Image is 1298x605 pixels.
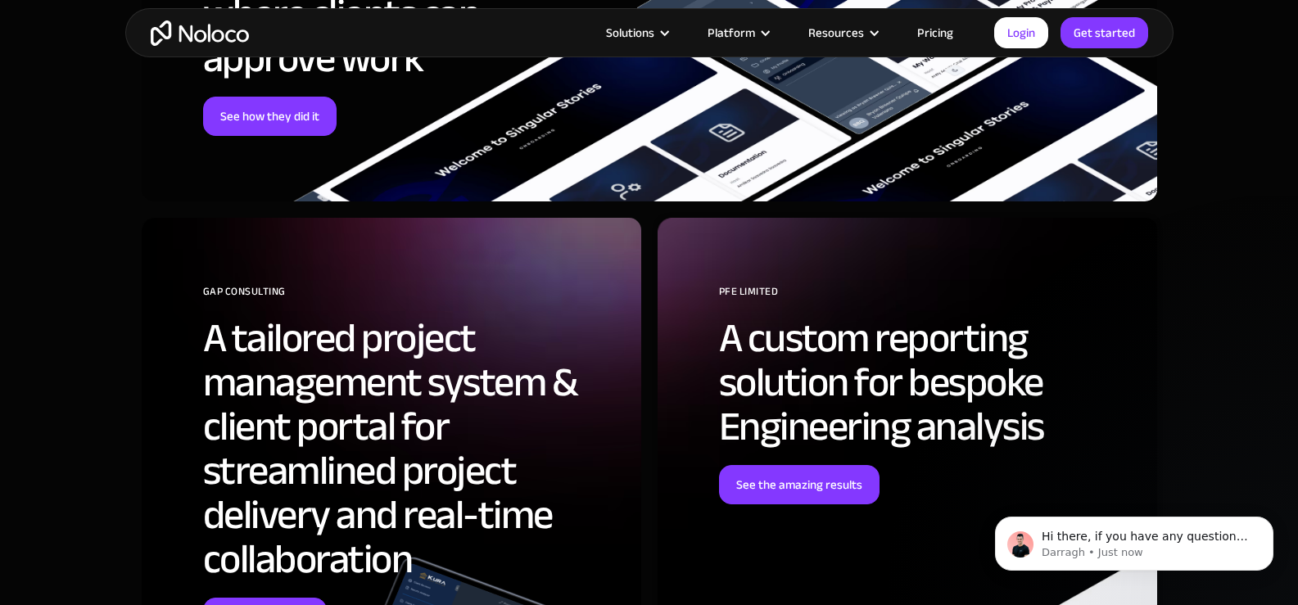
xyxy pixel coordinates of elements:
iframe: Intercom notifications message [970,482,1298,597]
a: Login [994,17,1048,48]
h2: A tailored project management system & client portal for streamlined project delivery and real-ti... [203,316,617,581]
div: Solutions [586,22,687,43]
div: Resources [808,22,864,43]
div: PFE Limited [719,279,1133,316]
div: GAP Consulting [203,279,617,316]
h2: A custom reporting solution for bespoke Engineering analysis [719,316,1133,449]
a: Get started [1061,17,1148,48]
div: Platform [708,22,755,43]
a: See the amazing results [719,465,880,504]
a: See how they did it [203,97,337,136]
a: Pricing [897,22,974,43]
a: home [151,20,249,46]
div: Resources [788,22,897,43]
div: Platform [687,22,788,43]
div: Solutions [606,22,654,43]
